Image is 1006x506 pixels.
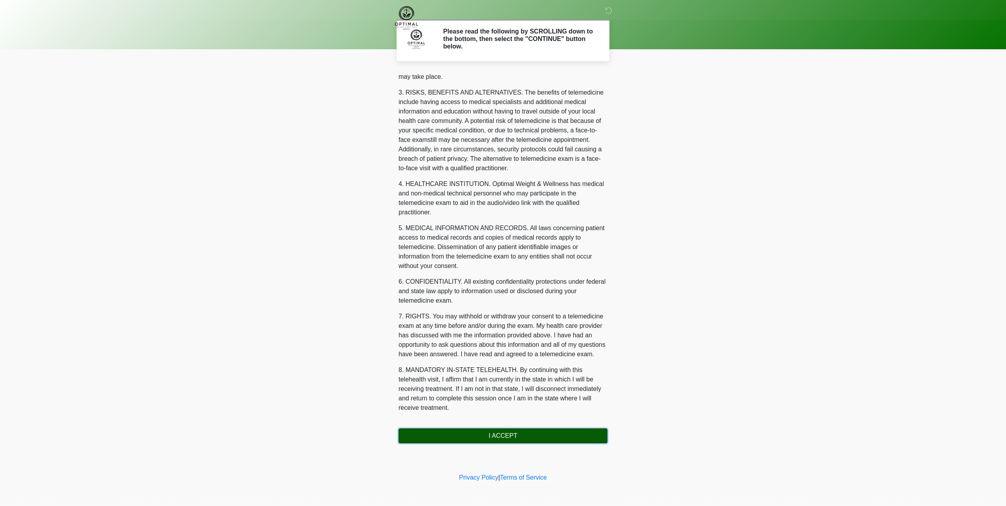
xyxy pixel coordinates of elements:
[459,474,499,481] a: Privacy Policy
[399,312,607,359] p: 7. RIGHTS. You may withhold or withdraw your consent to a telemedicine exam at any time before an...
[399,88,607,173] p: 3. RISKS, BENEFITS AND ALTERNATIVES. The benefits of telemedicine include having access to medica...
[399,277,607,305] p: 6. CONFIDENTIALITY. All existing confidentiality protections under federal and state law apply to...
[500,474,547,481] a: Terms of Service
[443,28,596,50] h2: Please read the following by SCROLLING down to the bottom, then select the "CONTINUE" button below.
[399,179,607,217] p: 4. HEALTHCARE INSTITUTION. Optimal Weight & Wellness has medical and non-medical technical person...
[399,223,607,271] p: 5. MEDICAL INFORMATION AND RECORDS. All laws concerning patient access to medical records and cop...
[404,28,428,51] img: Agent Avatar
[399,428,607,443] button: I ACCEPT
[391,6,422,30] img: Optimal Weight & Wellness Logo
[498,474,500,481] a: |
[399,365,607,413] p: 8. MANDATORY IN-STATE TELEHEALTH. By continuing with this telehealth visit, I affirm that I am cu...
